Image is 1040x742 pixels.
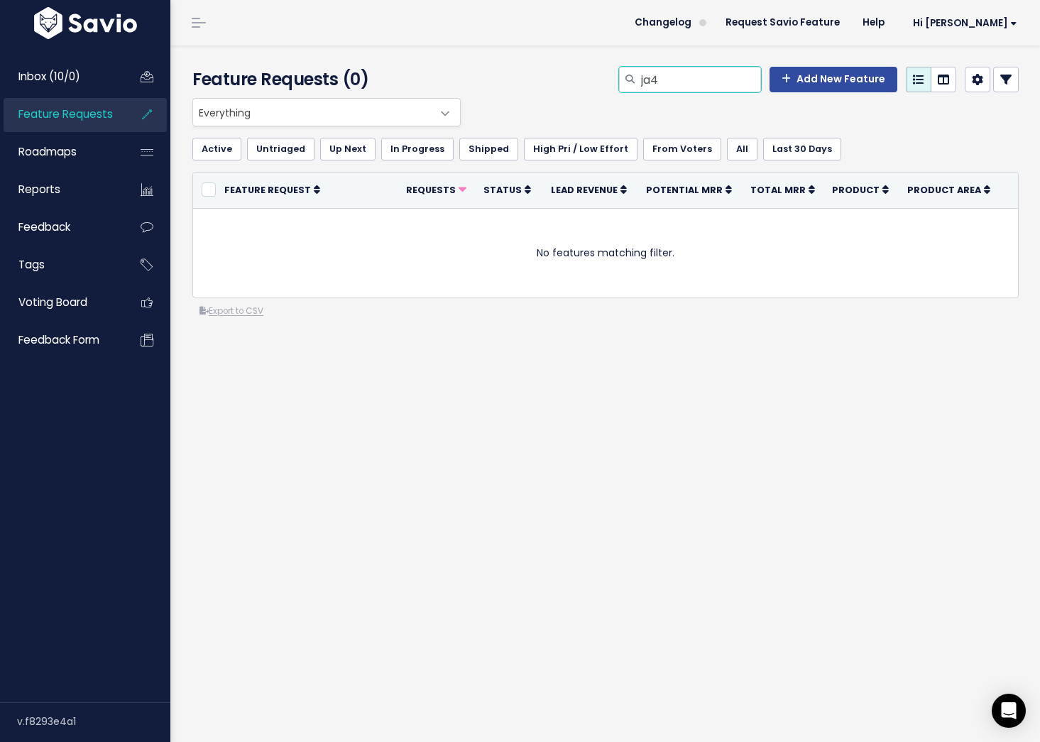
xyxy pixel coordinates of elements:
[18,107,113,121] span: Feature Requests
[851,12,896,33] a: Help
[18,295,87,310] span: Voting Board
[714,12,851,33] a: Request Savio Feature
[18,332,99,347] span: Feedback form
[750,184,806,196] span: Total MRR
[18,182,60,197] span: Reports
[907,182,990,197] a: Product Area
[192,67,454,92] h4: Feature Requests (0)
[193,208,1018,298] td: No features matching filter.
[192,98,461,126] span: Everything
[18,257,45,272] span: Tags
[483,182,531,197] a: Status
[770,67,897,92] a: Add New Feature
[31,7,141,39] img: logo-white.9d6f32f41409.svg
[18,219,70,234] span: Feedback
[4,136,118,168] a: Roadmaps
[406,184,456,196] span: Requests
[18,69,80,84] span: Inbox (10/0)
[192,138,241,160] a: Active
[320,138,376,160] a: Up Next
[18,144,77,159] span: Roadmaps
[646,182,732,197] a: Potential MRR
[907,184,981,196] span: Product Area
[750,182,815,197] a: Total MRR
[763,138,841,160] a: Last 30 Days
[832,184,880,196] span: Product
[459,138,518,160] a: Shipped
[4,60,118,93] a: Inbox (10/0)
[4,98,118,131] a: Feature Requests
[643,138,721,160] a: From Voters
[199,305,263,317] a: Export to CSV
[193,99,432,126] span: Everything
[635,18,691,28] span: Changelog
[896,12,1029,34] a: Hi [PERSON_NAME]
[224,182,320,197] a: Feature Request
[192,138,1019,160] ul: Filter feature requests
[640,67,761,92] input: Search features...
[551,184,618,196] span: Lead Revenue
[4,211,118,244] a: Feedback
[4,249,118,281] a: Tags
[727,138,757,160] a: All
[992,694,1026,728] div: Open Intercom Messenger
[4,324,118,356] a: Feedback form
[17,703,170,740] div: v.f8293e4a1
[381,138,454,160] a: In Progress
[247,138,314,160] a: Untriaged
[483,184,522,196] span: Status
[913,18,1017,28] span: Hi [PERSON_NAME]
[646,184,723,196] span: Potential MRR
[4,173,118,206] a: Reports
[224,184,311,196] span: Feature Request
[524,138,637,160] a: High Pri / Low Effort
[832,182,889,197] a: Product
[551,182,627,197] a: Lead Revenue
[406,182,466,197] a: Requests
[4,286,118,319] a: Voting Board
